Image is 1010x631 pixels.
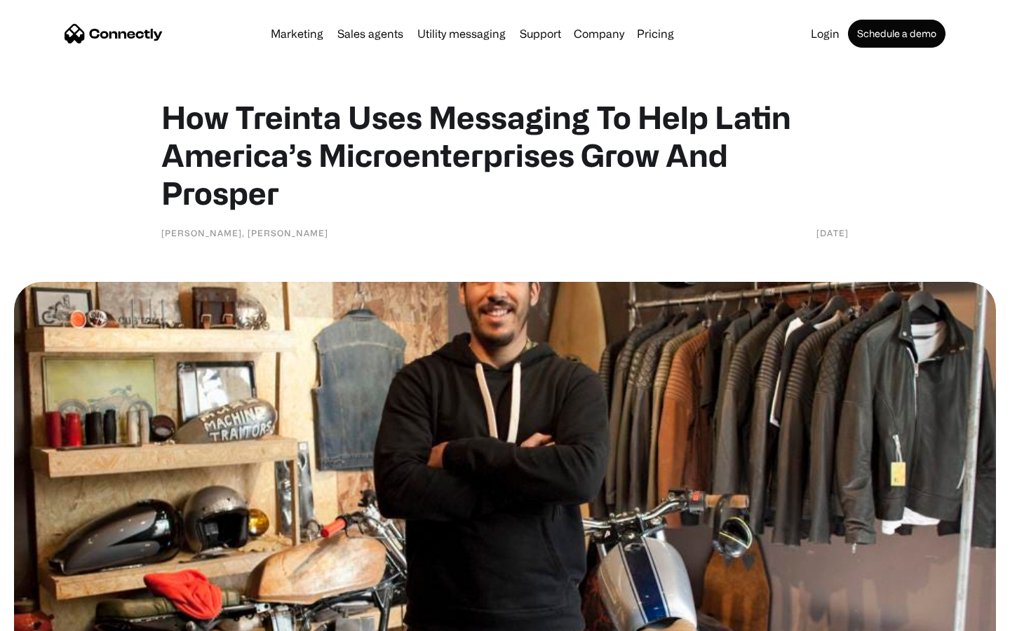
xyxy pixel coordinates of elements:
a: Login [805,28,845,39]
a: Pricing [631,28,680,39]
h1: How Treinta Uses Messaging To Help Latin America’s Microenterprises Grow And Prosper [161,98,849,212]
a: Utility messaging [412,28,511,39]
a: Marketing [265,28,329,39]
div: [DATE] [816,226,849,240]
a: Support [514,28,567,39]
a: Sales agents [332,28,409,39]
div: [PERSON_NAME], [PERSON_NAME] [161,226,328,240]
a: Schedule a demo [848,20,945,48]
aside: Language selected: English [14,606,84,626]
div: Company [574,24,624,43]
ul: Language list [28,606,84,626]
